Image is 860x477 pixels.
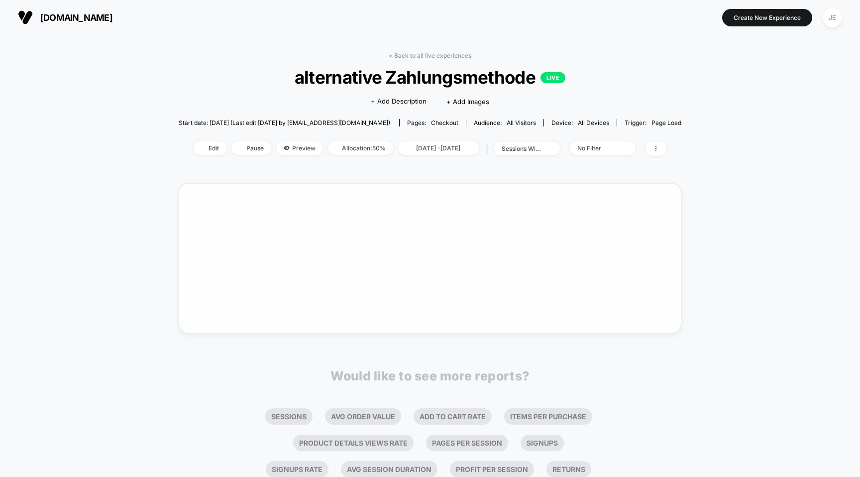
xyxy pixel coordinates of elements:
[722,9,812,26] button: Create New Experience
[15,9,115,25] button: [DOMAIN_NAME]
[577,144,617,152] div: No Filter
[507,119,536,126] span: All Visitors
[194,141,226,155] span: Edit
[325,408,401,425] li: Avg Order Value
[426,435,508,451] li: Pages Per Session
[330,368,530,383] p: Would like to see more reports?
[446,98,489,106] span: + Add Images
[276,141,323,155] span: Preview
[543,119,617,126] span: Device:
[18,10,33,25] img: Visually logo
[265,408,313,425] li: Sessions
[328,141,393,155] span: Allocation: 50%
[521,435,564,451] li: Signups
[484,141,494,156] span: |
[540,72,565,83] p: LIVE
[231,141,271,155] span: Pause
[204,67,656,88] span: alternative Zahlungsmethode
[293,435,414,451] li: Product Details Views Rate
[504,408,592,425] li: Items Per Purchase
[474,119,536,126] div: Audience:
[414,408,492,425] li: Add To Cart Rate
[823,8,842,27] div: JE
[389,52,471,59] a: < Back to all live experiences
[820,7,845,28] button: JE
[407,119,458,126] div: Pages:
[40,12,112,23] span: [DOMAIN_NAME]
[431,119,458,126] span: checkout
[578,119,609,126] span: all devices
[179,119,390,126] span: Start date: [DATE] (Last edit [DATE] by [EMAIL_ADDRESS][DOMAIN_NAME])
[651,119,681,126] span: Page Load
[502,145,541,152] div: sessions with impression
[398,141,479,155] span: [DATE] - [DATE]
[625,119,681,126] div: Trigger:
[371,97,427,107] span: + Add Description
